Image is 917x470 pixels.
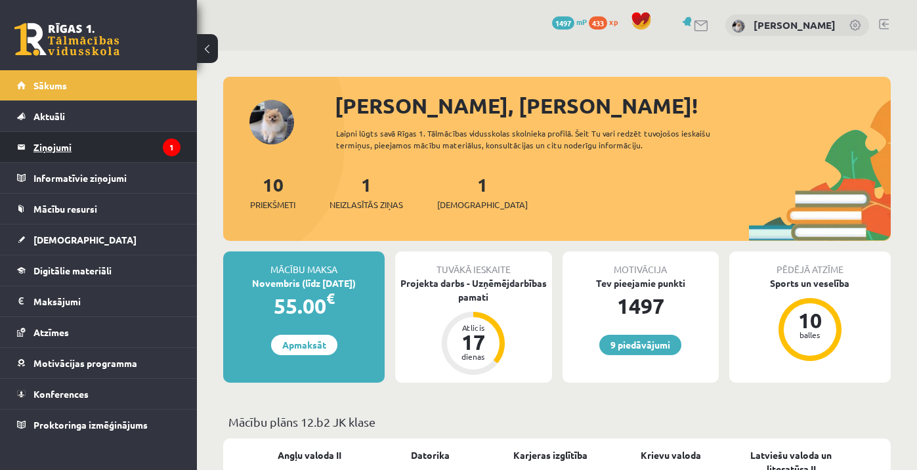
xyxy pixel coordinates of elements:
a: Digitālie materiāli [17,255,181,286]
a: Proktoringa izmēģinājums [17,410,181,440]
span: Priekšmeti [250,198,295,211]
div: dienas [454,352,493,360]
span: € [326,289,335,308]
a: 9 piedāvājumi [599,335,681,355]
div: 55.00 [223,290,385,322]
a: 1Neizlasītās ziņas [330,173,403,211]
a: Sākums [17,70,181,100]
a: Mācību resursi [17,194,181,224]
a: Angļu valoda II [278,448,341,462]
span: Sākums [33,79,67,91]
span: Aktuāli [33,110,65,122]
a: Ziņojumi1 [17,132,181,162]
div: Laipni lūgts savā Rīgas 1. Tālmācības vidusskolas skolnieka profilā. Šeit Tu vari redzēt tuvojošo... [336,127,736,151]
a: Maksājumi [17,286,181,316]
span: Digitālie materiāli [33,265,112,276]
img: Emīlija Kajaka [732,20,745,33]
p: Mācību plāns 12.b2 JK klase [228,413,885,431]
span: mP [576,16,587,27]
a: Motivācijas programma [17,348,181,378]
span: Motivācijas programma [33,357,137,369]
div: balles [790,331,830,339]
div: 1497 [563,290,719,322]
a: 1[DEMOGRAPHIC_DATA] [437,173,528,211]
div: Pēdējā atzīme [729,251,891,276]
a: Krievu valoda [641,448,701,462]
a: Aktuāli [17,101,181,131]
a: Sports un veselība 10 balles [729,276,891,363]
span: Mācību resursi [33,203,97,215]
a: 1497 mP [552,16,587,27]
div: Sports un veselība [729,276,891,290]
a: Atzīmes [17,317,181,347]
div: Motivācija [563,251,719,276]
span: 433 [589,16,607,30]
a: Konferences [17,379,181,409]
div: Projekta darbs - Uzņēmējdarbības pamati [395,276,551,304]
a: 433 xp [589,16,624,27]
a: Informatīvie ziņojumi [17,163,181,193]
legend: Informatīvie ziņojumi [33,163,181,193]
span: xp [609,16,618,27]
div: Atlicis [454,324,493,331]
span: Proktoringa izmēģinājums [33,419,148,431]
div: Tuvākā ieskaite [395,251,551,276]
div: 17 [454,331,493,352]
a: Karjeras izglītība [513,448,587,462]
a: Datorika [411,448,450,462]
a: Rīgas 1. Tālmācības vidusskola [14,23,119,56]
a: Apmaksāt [271,335,337,355]
span: Atzīmes [33,326,69,338]
div: Mācību maksa [223,251,385,276]
span: Neizlasītās ziņas [330,198,403,211]
a: [PERSON_NAME] [754,18,836,32]
legend: Ziņojumi [33,132,181,162]
a: 10Priekšmeti [250,173,295,211]
span: [DEMOGRAPHIC_DATA] [437,198,528,211]
a: Projekta darbs - Uzņēmējdarbības pamati Atlicis 17 dienas [395,276,551,377]
i: 1 [163,139,181,156]
span: Konferences [33,388,89,400]
div: Tev pieejamie punkti [563,276,719,290]
div: 10 [790,310,830,331]
div: [PERSON_NAME], [PERSON_NAME]! [335,90,891,121]
span: [DEMOGRAPHIC_DATA] [33,234,137,246]
span: 1497 [552,16,574,30]
a: [DEMOGRAPHIC_DATA] [17,224,181,255]
legend: Maksājumi [33,286,181,316]
div: Novembris (līdz [DATE]) [223,276,385,290]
